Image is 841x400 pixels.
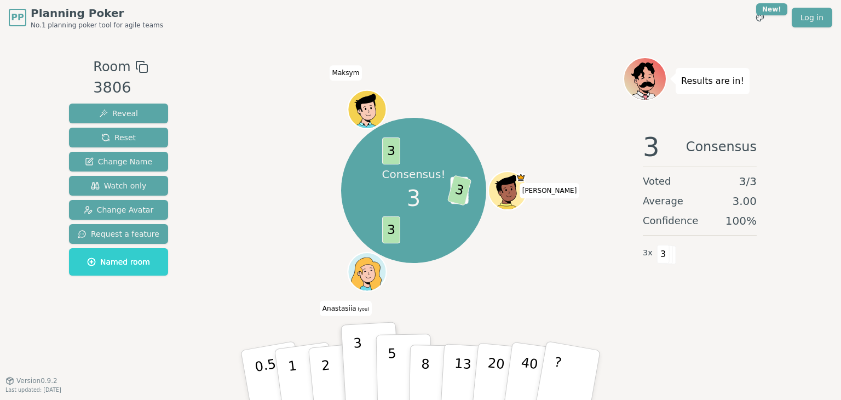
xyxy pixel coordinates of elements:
[31,21,163,30] span: No.1 planning poker tool for agile teams
[69,224,168,244] button: Request a feature
[349,254,385,290] button: Click to change your avatar
[756,3,787,15] div: New!
[407,182,420,215] span: 3
[732,193,757,209] span: 3.00
[69,152,168,172] button: Change Name
[739,174,757,189] span: 3 / 3
[643,134,660,160] span: 3
[320,300,372,316] span: Click to change your name
[382,167,446,182] p: Consensus!
[78,228,159,239] span: Request a feature
[643,213,698,228] span: Confidence
[91,180,147,191] span: Watch only
[69,200,168,220] button: Change Avatar
[516,173,526,182] span: Lael is the host
[69,176,168,196] button: Watch only
[85,156,152,167] span: Change Name
[750,8,770,27] button: New!
[725,213,757,228] span: 100 %
[93,57,130,77] span: Room
[84,204,154,215] span: Change Avatar
[93,77,148,99] div: 3806
[5,376,57,385] button: Version0.9.2
[5,387,61,393] span: Last updated: [DATE]
[356,306,370,311] span: (you)
[16,376,57,385] span: Version 0.9.2
[9,5,163,30] a: PPPlanning PokerNo.1 planning poker tool for agile teams
[681,73,744,89] p: Results are in!
[87,256,150,267] span: Named room
[643,247,653,259] span: 3 x
[643,174,671,189] span: Voted
[101,132,136,143] span: Reset
[447,175,471,205] span: 3
[69,128,168,147] button: Reset
[520,183,580,198] span: Click to change your name
[330,65,362,81] span: Click to change your name
[686,134,757,160] span: Consensus
[99,108,138,119] span: Reveal
[11,11,24,24] span: PP
[382,138,400,165] span: 3
[69,248,168,276] button: Named room
[31,5,163,21] span: Planning Poker
[382,216,400,244] span: 3
[792,8,832,27] a: Log in
[69,104,168,123] button: Reveal
[657,245,670,264] span: 3
[643,193,683,209] span: Average
[353,335,365,395] p: 3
